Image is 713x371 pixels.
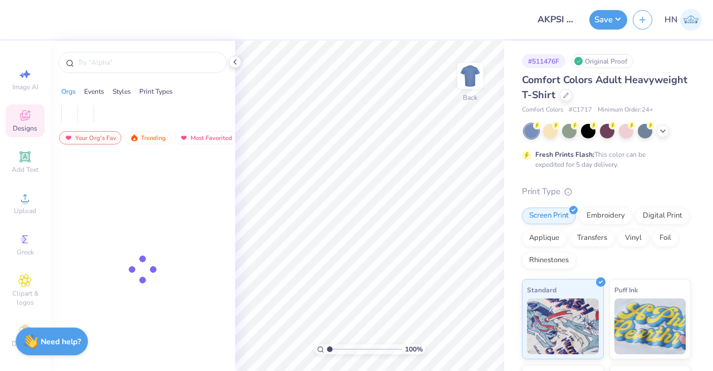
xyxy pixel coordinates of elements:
div: Embroidery [579,208,632,224]
div: Print Types [139,86,173,97]
img: Huda Nadeem [680,9,702,31]
span: Comfort Colors [522,105,563,115]
div: Screen Print [522,208,576,224]
div: Back [463,93,477,103]
div: This color can be expedited for 5 day delivery. [535,150,672,170]
div: Vinyl [618,230,649,247]
span: Minimum Order: 24 + [598,105,653,115]
span: 100 % [405,344,423,354]
span: # C1717 [569,105,592,115]
span: HN [665,13,677,26]
div: Styles [113,86,131,97]
img: Standard [527,298,599,354]
span: Puff Ink [614,284,638,296]
div: Rhinestones [522,252,576,269]
div: Digital Print [636,208,690,224]
span: Decorate [12,339,38,348]
span: Clipart & logos [6,289,45,307]
span: Designs [13,124,37,133]
strong: Fresh Prints Flash: [535,150,594,159]
img: trending.gif [130,134,139,142]
div: Applique [522,230,567,247]
input: Try "Alpha" [77,57,219,68]
a: HN [665,9,702,31]
img: Puff Ink [614,298,686,354]
span: Image AI [12,83,38,91]
span: Greek [17,248,34,257]
input: Untitled Design [529,8,584,31]
button: Save [589,10,627,30]
img: most_fav.gif [179,134,188,142]
div: Most Favorited [174,131,237,144]
img: Back [459,65,481,87]
div: Events [84,86,104,97]
div: Print Type [522,185,691,198]
span: Comfort Colors Adult Heavyweight T-Shirt [522,73,687,102]
span: Upload [14,206,36,215]
div: Original Proof [571,54,633,68]
div: Foil [652,230,678,247]
div: # 511476F [522,54,565,68]
span: Add Text [12,165,38,174]
div: Orgs [61,86,76,97]
div: Your Org's Fav [59,131,121,144]
div: Transfers [570,230,614,247]
img: most_fav.gif [64,134,73,142]
div: Trending [125,131,171,144]
span: Standard [527,284,556,296]
strong: Need help? [41,336,81,347]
